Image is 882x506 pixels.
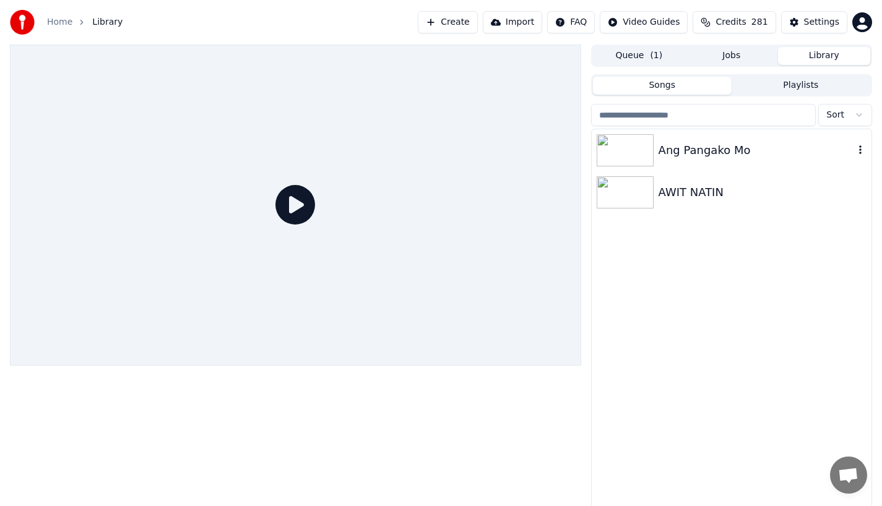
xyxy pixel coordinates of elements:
[659,184,867,201] div: AWIT NATIN
[826,109,844,121] span: Sort
[47,16,123,28] nav: breadcrumb
[693,11,776,33] button: Credits281
[659,142,854,159] div: Ang Pangako Mo
[547,11,595,33] button: FAQ
[685,47,777,65] button: Jobs
[778,47,870,65] button: Library
[751,16,768,28] span: 281
[830,457,867,494] div: Open chat
[92,16,123,28] span: Library
[593,77,732,95] button: Songs
[781,11,847,33] button: Settings
[600,11,688,33] button: Video Guides
[47,16,72,28] a: Home
[418,11,478,33] button: Create
[732,77,870,95] button: Playlists
[593,47,685,65] button: Queue
[650,49,662,62] span: ( 1 )
[804,16,839,28] div: Settings
[483,11,542,33] button: Import
[716,16,746,28] span: Credits
[10,10,35,35] img: youka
